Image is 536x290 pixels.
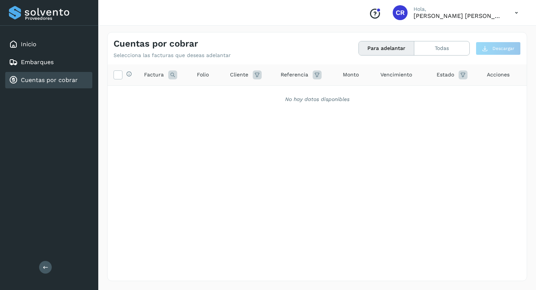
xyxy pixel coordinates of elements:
span: Acciones [487,71,510,79]
span: Factura [144,71,164,79]
span: Monto [343,71,359,79]
div: Embarques [5,54,92,70]
p: Proveedores [25,16,89,21]
button: Para adelantar [359,41,414,55]
span: Estado [437,71,454,79]
div: Inicio [5,36,92,53]
button: Descargar [476,42,521,55]
p: CARLOS RODOLFO BELLI PEDRAZA [414,12,503,19]
p: Hola, [414,6,503,12]
span: Cliente [230,71,248,79]
span: Vencimiento [380,71,412,79]
span: Descargar [492,45,514,52]
span: Referencia [281,71,308,79]
h4: Cuentas por cobrar [114,38,198,49]
a: Inicio [21,41,36,48]
a: Embarques [21,59,54,66]
span: Folio [197,71,209,79]
button: Todas [414,41,469,55]
div: No hay datos disponibles [117,95,517,103]
p: Selecciona las facturas que deseas adelantar [114,52,231,59]
div: Cuentas por cobrar [5,72,92,88]
a: Cuentas por cobrar [21,76,78,83]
